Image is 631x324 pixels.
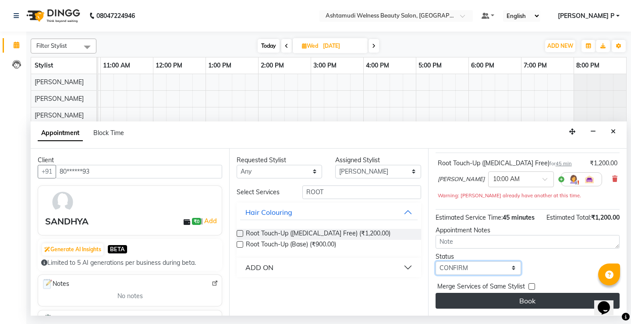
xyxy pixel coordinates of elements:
[41,258,219,267] div: Limited to 5 AI generations per business during beta.
[38,156,222,165] div: Client
[556,160,572,167] span: 45 min
[42,278,69,290] span: Notes
[35,61,53,69] span: Stylist
[436,226,620,235] div: Appointment Notes
[594,289,622,315] iframe: chat widget
[590,159,617,168] div: ₹1,200.00
[42,243,103,256] button: Generate AI Insights
[36,42,67,49] span: Filter Stylist
[311,59,339,72] a: 3:00 PM
[521,59,549,72] a: 7:00 PM
[246,229,390,240] span: Root Touch-Up ([MEDICAL_DATA] Free) (₹1,200.00)
[300,43,320,49] span: Wed
[549,160,572,167] small: for
[469,59,496,72] a: 6:00 PM
[56,165,222,178] input: Search by Name/Mobile/Email/Code
[206,59,234,72] a: 1:00 PM
[546,214,591,221] span: Estimated Total:
[607,125,620,139] button: Close
[153,59,184,72] a: 12:00 PM
[38,125,83,141] span: Appointment
[438,192,581,199] small: Warning: [PERSON_NAME] already have another at this time.
[335,156,421,165] div: Assigned Stylist
[436,293,620,309] button: Book
[259,59,286,72] a: 2:00 PM
[201,216,218,226] span: |
[38,165,56,178] button: +91
[117,292,143,301] span: No notes
[240,260,417,275] button: ADD ON
[245,262,273,273] div: ADD ON
[568,174,579,185] img: Hairdresser.png
[584,174,595,185] img: Interior.png
[245,207,292,217] div: Hair Colouring
[547,43,573,49] span: ADD NEW
[437,282,525,293] span: Merge Services of Same Stylist
[591,214,620,221] span: ₹1,200.00
[320,39,364,53] input: 2025-09-03
[101,59,132,72] a: 11:00 AM
[416,59,444,72] a: 5:00 PM
[108,245,127,253] span: BETA
[436,214,503,221] span: Estimated Service Time:
[436,252,521,261] div: Status
[93,129,124,137] span: Block Time
[230,188,296,197] div: Select Services
[558,11,614,21] span: [PERSON_NAME] P
[240,204,417,220] button: Hair Colouring
[503,214,535,221] span: 45 minutes
[438,175,485,184] span: [PERSON_NAME]
[35,111,84,119] span: [PERSON_NAME]
[246,240,336,251] span: Root Touch-Up (Base) (₹900.00)
[96,4,135,28] b: 08047224946
[545,40,575,52] button: ADD NEW
[302,185,421,199] input: Search by service name
[50,189,75,215] img: avatar
[192,218,201,225] span: ₹0
[203,216,218,226] a: Add
[258,39,280,53] span: Today
[364,59,391,72] a: 4:00 PM
[45,215,89,228] div: SANDHYA
[237,156,322,165] div: Requested Stylist
[438,159,572,168] div: Root Touch-Up ([MEDICAL_DATA] Free)
[22,4,82,28] img: logo
[35,78,84,86] span: [PERSON_NAME]
[35,95,84,103] span: [PERSON_NAME]
[574,59,602,72] a: 8:00 PM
